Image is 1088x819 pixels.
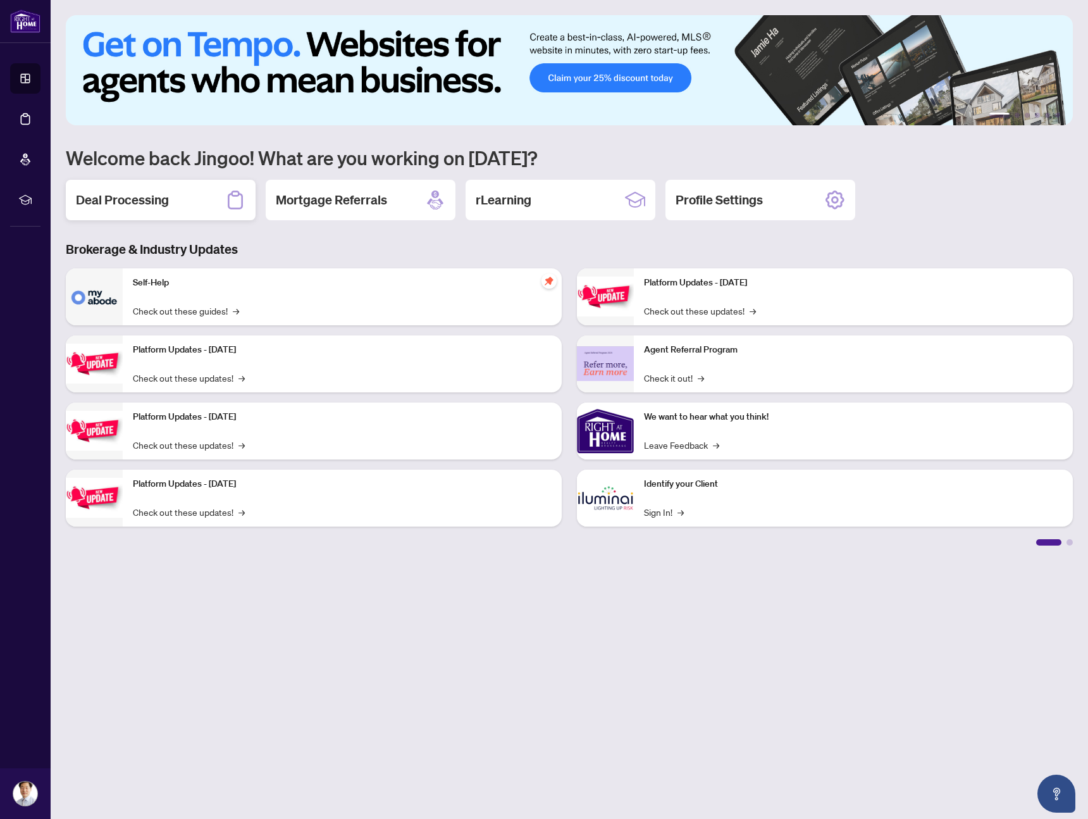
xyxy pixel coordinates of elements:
[644,304,756,318] a: Check out these updates!→
[238,505,245,519] span: →
[476,191,531,209] h2: rLearning
[66,344,123,384] img: Platform Updates - September 16, 2025
[66,241,1073,258] h3: Brokerage & Industry Updates
[676,191,763,209] h2: Profile Settings
[76,191,169,209] h2: Deal Processing
[133,438,245,452] a: Check out these updates!→
[577,277,634,316] img: Platform Updates - June 23, 2025
[577,470,634,527] img: Identify your Client
[238,438,245,452] span: →
[1015,113,1020,118] button: 2
[133,410,552,424] p: Platform Updates - [DATE]
[750,304,756,318] span: →
[644,438,719,452] a: Leave Feedback→
[644,410,1063,424] p: We want to hear what you think!
[66,268,123,325] img: Self-Help
[10,9,40,33] img: logo
[133,343,552,357] p: Platform Updates - [DATE]
[577,346,634,381] img: Agent Referral Program
[238,371,245,385] span: →
[276,191,387,209] h2: Mortgage Referrals
[1045,113,1050,118] button: 5
[133,276,552,290] p: Self-Help
[677,505,684,519] span: →
[698,371,704,385] span: →
[1037,775,1075,813] button: Open asap
[644,505,684,519] a: Sign In!→
[133,477,552,491] p: Platform Updates - [DATE]
[644,343,1063,357] p: Agent Referral Program
[66,146,1073,170] h1: Welcome back Jingoo! What are you working on [DATE]?
[133,304,239,318] a: Check out these guides!→
[577,403,634,460] img: We want to hear what you think!
[644,276,1063,290] p: Platform Updates - [DATE]
[66,411,123,451] img: Platform Updates - July 21, 2025
[66,15,1073,125] img: Slide 0
[644,477,1063,491] p: Identify your Client
[1055,113,1060,118] button: 6
[644,371,704,385] a: Check it out!→
[1035,113,1040,118] button: 4
[233,304,239,318] span: →
[541,273,557,289] span: pushpin
[133,371,245,385] a: Check out these updates!→
[989,113,1010,118] button: 1
[713,438,719,452] span: →
[1025,113,1030,118] button: 3
[13,782,37,806] img: Profile Icon
[133,505,245,519] a: Check out these updates!→
[66,478,123,518] img: Platform Updates - July 8, 2025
